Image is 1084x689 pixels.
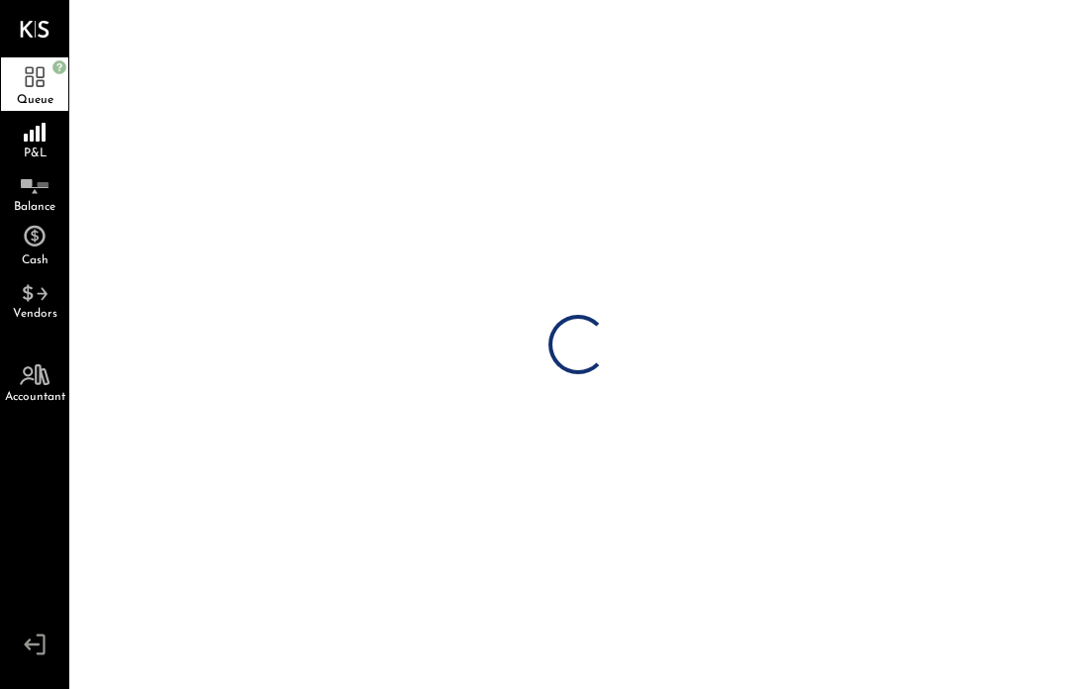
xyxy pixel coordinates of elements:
span: Balance [14,201,55,213]
a: P&L [1,111,68,164]
a: Queue [1,57,68,111]
span: Cash [22,254,49,266]
span: P&L [24,148,47,159]
a: Vendors [1,271,68,325]
a: Cash [1,218,68,271]
span: Queue [17,94,53,106]
span: Accountant [5,391,65,403]
a: Balance [1,164,68,218]
a: Accountant [1,354,68,408]
span: Vendors [13,308,57,320]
